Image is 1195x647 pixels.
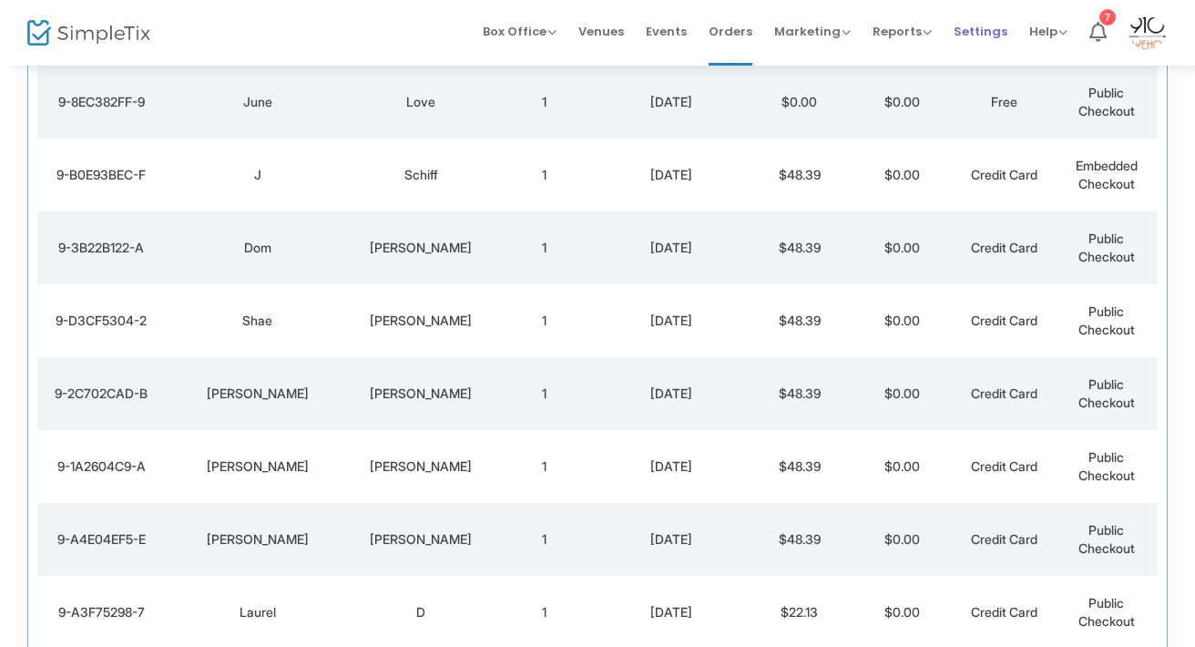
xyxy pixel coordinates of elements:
span: Box Office [483,23,557,40]
td: $0.00 [851,139,953,211]
div: 8/21/2025 [599,93,743,111]
span: Public Checkout [1078,522,1135,556]
div: 9-8EC382FF-9 [42,93,160,111]
div: Jasmyn [169,457,344,476]
div: 8/20/2025 [599,603,743,621]
td: 1 [493,430,595,503]
span: Free [991,94,1017,109]
span: Public Checkout [1078,303,1135,337]
td: 1 [493,139,595,211]
span: Credit Card [971,313,1037,328]
span: Help [1029,23,1067,40]
span: Credit Card [971,458,1037,474]
td: $0.00 [851,503,953,576]
div: 9-B0E93BEC-F [42,166,160,184]
span: Credit Card [971,604,1037,620]
td: $48.39 [749,503,851,576]
td: $0.00 [851,357,953,430]
div: 7 [1099,9,1116,26]
div: Taylor [354,530,488,549]
td: $0.00 [749,66,851,139]
td: $48.39 [749,357,851,430]
div: Yoo [354,239,488,257]
div: June [169,93,344,111]
span: Public Checkout [1078,85,1135,118]
div: 8/21/2025 [599,385,743,403]
span: Settings [954,8,1007,55]
div: 8/21/2025 [599,312,743,330]
span: Public Checkout [1078,376,1135,410]
div: Chavarria [354,457,488,476]
div: 8/20/2025 [599,530,743,549]
span: Embedded Checkout [1076,158,1138,191]
div: 8/21/2025 [599,166,743,184]
div: Duane [169,530,344,549]
span: Public Checkout [1078,595,1135,629]
span: Credit Card [971,531,1037,547]
div: 8/21/2025 [599,457,743,476]
td: $48.39 [749,139,851,211]
td: 1 [493,284,595,357]
td: 1 [493,66,595,139]
span: Credit Card [971,240,1037,255]
td: $48.39 [749,430,851,503]
span: Venues [578,8,624,55]
div: R Moore [354,385,488,403]
span: Public Checkout [1078,231,1135,264]
td: 1 [493,357,595,430]
span: Credit Card [971,167,1037,182]
div: 9-1A2604C9-A [42,457,160,476]
div: 9-A3F75298-7 [42,603,160,621]
div: 9-D3CF5304-2 [42,312,160,330]
span: Credit Card [971,385,1037,401]
div: 9-A4E04EF5-E [42,530,160,549]
div: Steven [169,385,344,403]
span: Public Checkout [1078,449,1135,483]
div: Laurel [169,603,344,621]
td: $48.39 [749,211,851,284]
div: Schiff [354,166,488,184]
td: $48.39 [749,284,851,357]
div: J [169,166,344,184]
div: 9-3B22B122-A [42,239,160,257]
td: 1 [493,211,595,284]
div: Love [354,93,488,111]
span: Orders [709,8,752,55]
td: $0.00 [851,430,953,503]
div: Shae [169,312,344,330]
div: D [354,603,488,621]
div: Dom [169,239,344,257]
span: Marketing [774,23,851,40]
span: Events [646,8,687,55]
div: 8/21/2025 [599,239,743,257]
td: 1 [493,503,595,576]
div: 9-2C702CAD-B [42,385,160,403]
div: Cecka [354,312,488,330]
span: Reports [873,23,932,40]
td: $0.00 [851,66,953,139]
td: $0.00 [851,284,953,357]
td: $0.00 [851,211,953,284]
